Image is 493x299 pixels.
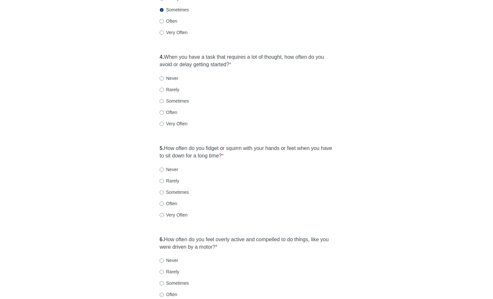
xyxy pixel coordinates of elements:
[160,120,188,127] label: Very Often
[160,145,164,151] strong: 5.
[160,88,164,92] input: Rarely
[160,76,164,81] input: Never
[160,99,164,103] input: Sometimes
[160,18,177,24] label: Often
[160,270,164,274] input: Rarely
[160,54,333,69] label: When you have a task that requires a lot of thought, how often do you avoid or delay getting star...
[160,281,164,285] input: Sometimes
[160,109,177,116] label: Often
[160,257,178,264] label: Never
[160,179,164,183] input: Rarely
[160,213,164,217] input: Very Often
[160,86,179,93] label: Rarely
[160,189,189,195] label: Sometimes
[160,237,164,242] strong: 6.
[160,212,188,218] label: Very Often
[160,200,177,207] label: Often
[160,268,179,275] label: Rarely
[160,190,164,194] input: Sometimes
[160,166,178,173] label: Never
[160,6,189,13] label: Sometimes
[160,293,164,297] input: Often
[160,54,164,60] strong: 4.
[160,98,189,104] label: Sometimes
[160,145,333,160] label: How often do you fidget or squirm with your hands or feet when you have to sit down for a long time?
[160,178,179,184] label: Rarely
[160,168,164,172] input: Never
[160,202,164,206] input: Often
[160,280,189,286] label: Sometimes
[160,258,164,263] input: Never
[160,291,177,298] label: Often
[160,29,188,36] label: Very Often
[160,19,164,23] input: Often
[160,236,333,251] label: How often do you feel overly active and compelled to do things, like you were driven by a motor?
[160,75,178,81] label: Never
[160,8,164,12] input: Sometimes
[160,122,164,126] input: Very Often
[160,31,164,35] input: Very Often
[160,110,164,115] input: Often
